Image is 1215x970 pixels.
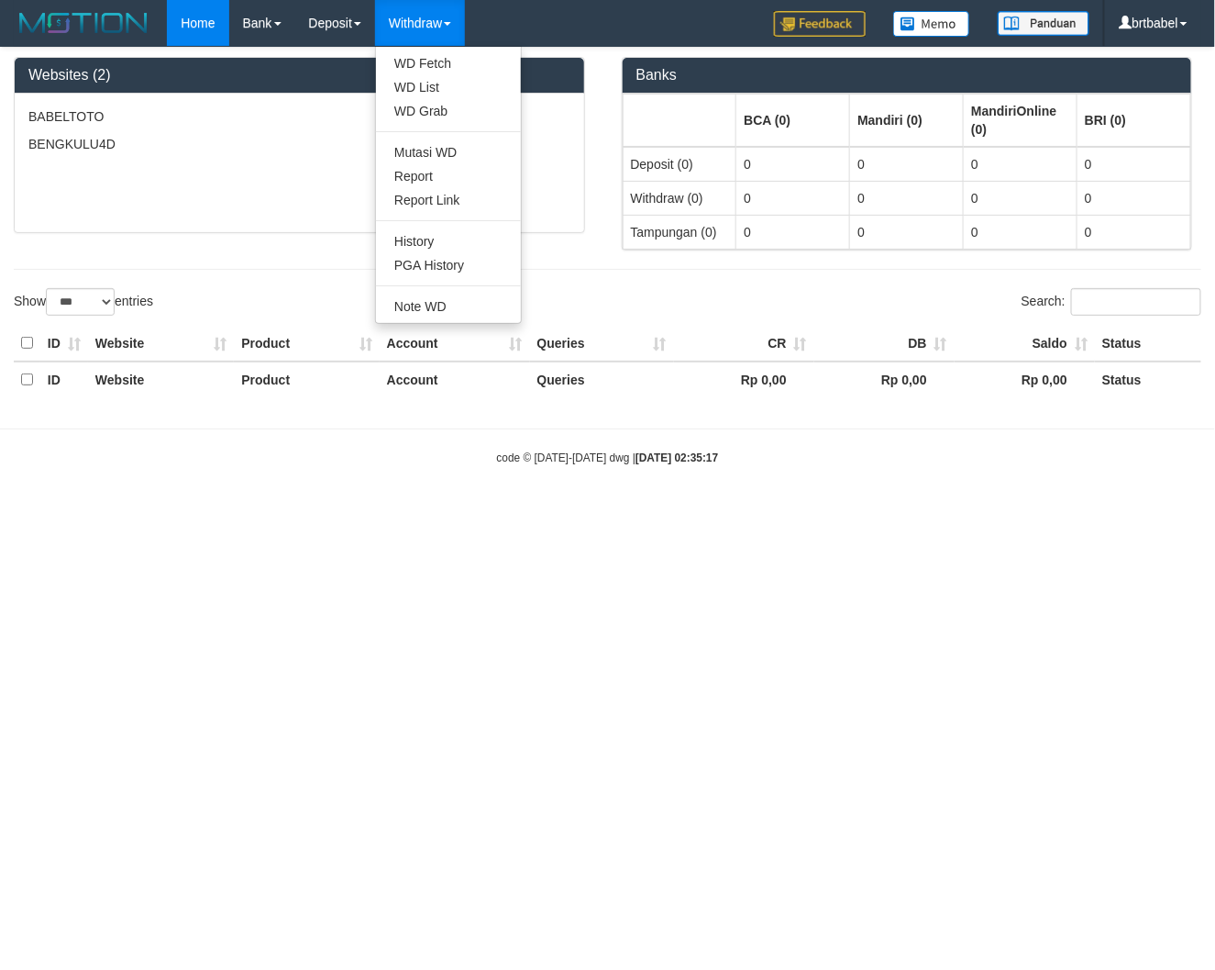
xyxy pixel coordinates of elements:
[1022,288,1201,316] label: Search:
[964,215,1077,249] td: 0
[380,362,530,397] th: Account
[497,452,719,464] small: code © [DATE]-[DATE] dwg |
[1071,288,1201,316] input: Search:
[998,11,1089,36] img: panduan.png
[380,326,530,362] th: Account
[376,164,521,188] a: Report
[530,362,674,397] th: Queries
[850,147,964,182] td: 0
[14,288,153,316] label: Show entries
[736,181,850,215] td: 0
[40,326,88,362] th: ID
[774,11,866,37] img: Feedback.jpg
[234,326,379,362] th: Product
[736,94,850,147] th: Group: activate to sort column ascending
[1077,94,1191,147] th: Group: activate to sort column ascending
[623,215,736,249] td: Tampungan (0)
[893,11,970,37] img: Button%20Memo.svg
[635,452,718,464] strong: [DATE] 02:35:17
[1077,215,1191,249] td: 0
[814,326,955,362] th: DB
[955,326,1095,362] th: Saldo
[814,362,955,397] th: Rp 0,00
[623,94,736,147] th: Group: activate to sort column ascending
[88,362,234,397] th: Website
[850,181,964,215] td: 0
[376,75,521,99] a: WD List
[1095,326,1201,362] th: Status
[623,181,736,215] td: Withdraw (0)
[376,295,521,318] a: Note WD
[964,181,1077,215] td: 0
[1077,147,1191,182] td: 0
[736,147,850,182] td: 0
[40,362,88,397] th: ID
[955,362,1095,397] th: Rp 0,00
[530,326,674,362] th: Queries
[1095,362,1201,397] th: Status
[964,94,1077,147] th: Group: activate to sort column ascending
[88,326,234,362] th: Website
[636,67,1178,84] h3: Banks
[850,215,964,249] td: 0
[376,99,521,123] a: WD Grab
[623,147,736,182] td: Deposit (0)
[674,326,814,362] th: CR
[376,253,521,277] a: PGA History
[1077,181,1191,215] td: 0
[376,229,521,253] a: History
[736,215,850,249] td: 0
[28,67,570,84] h3: Websites (2)
[964,147,1077,182] td: 0
[28,107,570,126] p: BABELTOTO
[28,135,570,153] p: BENGKULU4D
[674,362,814,397] th: Rp 0,00
[376,51,521,75] a: WD Fetch
[234,362,379,397] th: Product
[850,94,964,147] th: Group: activate to sort column ascending
[376,188,521,212] a: Report Link
[14,9,153,37] img: MOTION_logo.png
[376,140,521,164] a: Mutasi WD
[46,288,115,316] select: Showentries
